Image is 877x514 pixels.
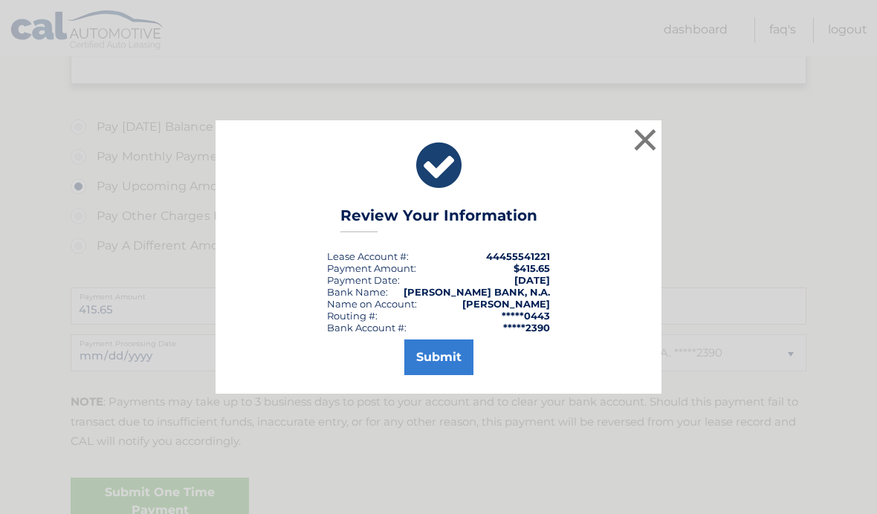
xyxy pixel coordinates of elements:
span: Payment Date [327,274,398,286]
button: × [630,125,660,154]
button: Submit [404,339,473,375]
span: $415.65 [514,262,550,274]
div: Bank Name: [327,286,388,298]
div: Lease Account #: [327,250,409,262]
span: [DATE] [514,274,550,286]
div: Payment Amount: [327,262,416,274]
div: Name on Account: [327,298,417,310]
strong: 44455541221 [486,250,550,262]
div: : [327,274,400,286]
strong: [PERSON_NAME] BANK, N.A. [404,286,550,298]
h3: Review Your Information [340,206,537,232]
strong: [PERSON_NAME] [462,298,550,310]
div: Routing #: [327,310,378,322]
div: Bank Account #: [327,322,407,334]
